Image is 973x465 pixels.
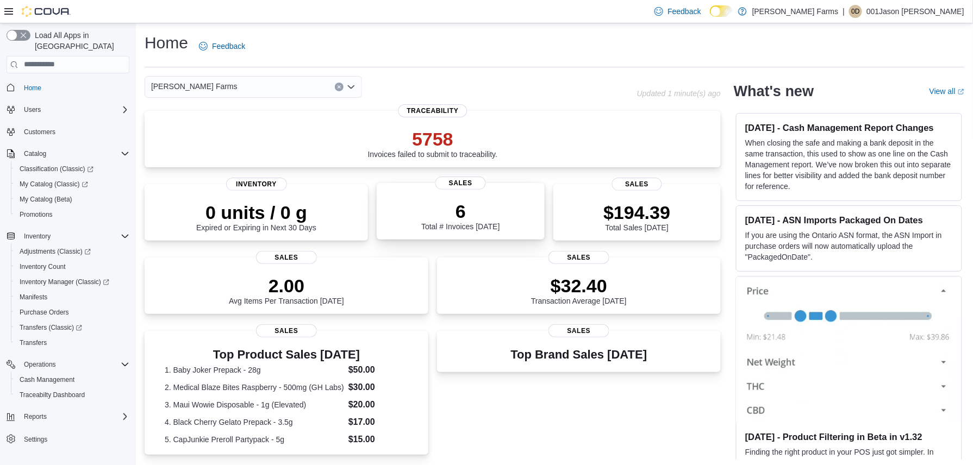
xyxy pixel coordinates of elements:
span: Transfers [20,338,47,347]
span: 0D [852,5,860,18]
span: Classification (Classic) [15,162,129,175]
span: Feedback [212,41,245,52]
button: Reports [2,409,134,424]
p: $32.40 [531,275,627,297]
p: | [843,5,845,18]
a: Inventory Manager (Classic) [15,275,114,288]
dd: $17.00 [348,416,408,429]
div: 001Jason Downing [849,5,862,18]
span: Users [20,103,129,116]
span: Promotions [15,208,129,221]
h1: Home [145,32,188,54]
button: Traceabilty Dashboard [11,387,134,403]
a: Home [20,81,46,95]
button: Promotions [11,207,134,222]
span: Adjustments (Classic) [20,247,91,256]
a: Traceabilty Dashboard [15,388,89,401]
span: Inventory [226,178,287,191]
span: Users [24,105,41,114]
button: Clear input [335,83,344,91]
span: My Catalog (Classic) [20,180,88,188]
span: Sales [548,251,609,264]
div: Total # Invoices [DATE] [421,200,500,231]
input: Dark Mode [710,5,733,17]
span: Manifests [15,291,129,304]
button: Catalog [20,147,51,160]
span: Traceabilty Dashboard [20,391,85,399]
button: Purchase Orders [11,305,134,320]
div: Invoices failed to submit to traceability. [368,128,498,159]
span: My Catalog (Beta) [15,193,129,206]
a: Manifests [15,291,52,304]
a: Inventory Count [15,260,70,273]
button: Home [2,80,134,96]
h2: What's new [734,83,814,100]
span: Transfers [15,336,129,349]
a: Feedback [650,1,705,22]
span: Inventory [24,232,51,241]
p: 6 [421,200,500,222]
span: Sales [256,251,317,264]
span: Traceability [398,104,467,117]
span: Catalog [20,147,129,160]
span: Inventory [20,230,129,243]
span: Operations [24,360,56,369]
button: Customers [2,124,134,140]
a: View allExternal link [930,87,964,96]
span: Operations [20,358,129,371]
span: Settings [24,435,47,444]
dd: $50.00 [348,363,408,376]
button: Operations [2,357,134,372]
p: [PERSON_NAME] Farms [752,5,839,18]
button: Manifests [11,290,134,305]
span: Traceabilty Dashboard [15,388,129,401]
a: My Catalog (Classic) [11,177,134,192]
dt: 1. Baby Joker Prepack - 28g [165,365,344,375]
a: Purchase Orders [15,306,73,319]
span: Load All Apps in [GEOGRAPHIC_DATA] [30,30,129,52]
a: Adjustments (Classic) [15,245,95,258]
button: Operations [20,358,60,371]
span: Inventory Manager (Classic) [20,278,109,286]
span: Sales [612,178,663,191]
a: My Catalog (Classic) [15,178,92,191]
a: Settings [20,433,52,446]
a: Transfers (Classic) [15,321,86,334]
span: Sales [256,324,317,337]
p: 0 units / 0 g [196,202,316,223]
p: Updated 1 minute(s) ago [637,89,721,98]
button: Inventory Count [11,259,134,274]
span: Transfers (Classic) [15,321,129,334]
h3: [DATE] - Cash Management Report Changes [745,122,953,133]
span: Classification (Classic) [20,165,93,173]
span: Inventory Manager (Classic) [15,275,129,288]
h3: [DATE] - ASN Imports Packaged On Dates [745,215,953,225]
span: Sales [435,177,486,190]
span: Customers [24,128,55,136]
span: Reports [24,412,47,421]
button: Inventory [20,230,55,243]
h3: Top Product Sales [DATE] [165,348,408,361]
span: Feedback [668,6,701,17]
div: Avg Items Per Transaction [DATE] [229,275,344,305]
span: Catalog [24,149,46,158]
div: Expired or Expiring in Next 30 Days [196,202,316,232]
span: Transfers (Classic) [20,323,82,332]
dd: $20.00 [348,398,408,411]
span: Home [20,81,129,95]
span: Manifests [20,293,47,301]
p: $194.39 [603,202,670,223]
button: Catalog [2,146,134,161]
span: Cash Management [20,375,74,384]
button: Settings [2,431,134,447]
span: [PERSON_NAME] Farms [151,80,238,93]
p: 5758 [368,128,498,150]
div: Transaction Average [DATE] [531,275,627,305]
span: My Catalog (Classic) [15,178,129,191]
a: Transfers [15,336,51,349]
span: Adjustments (Classic) [15,245,129,258]
h3: Top Brand Sales [DATE] [511,348,647,361]
a: Cash Management [15,373,79,386]
button: Users [20,103,45,116]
